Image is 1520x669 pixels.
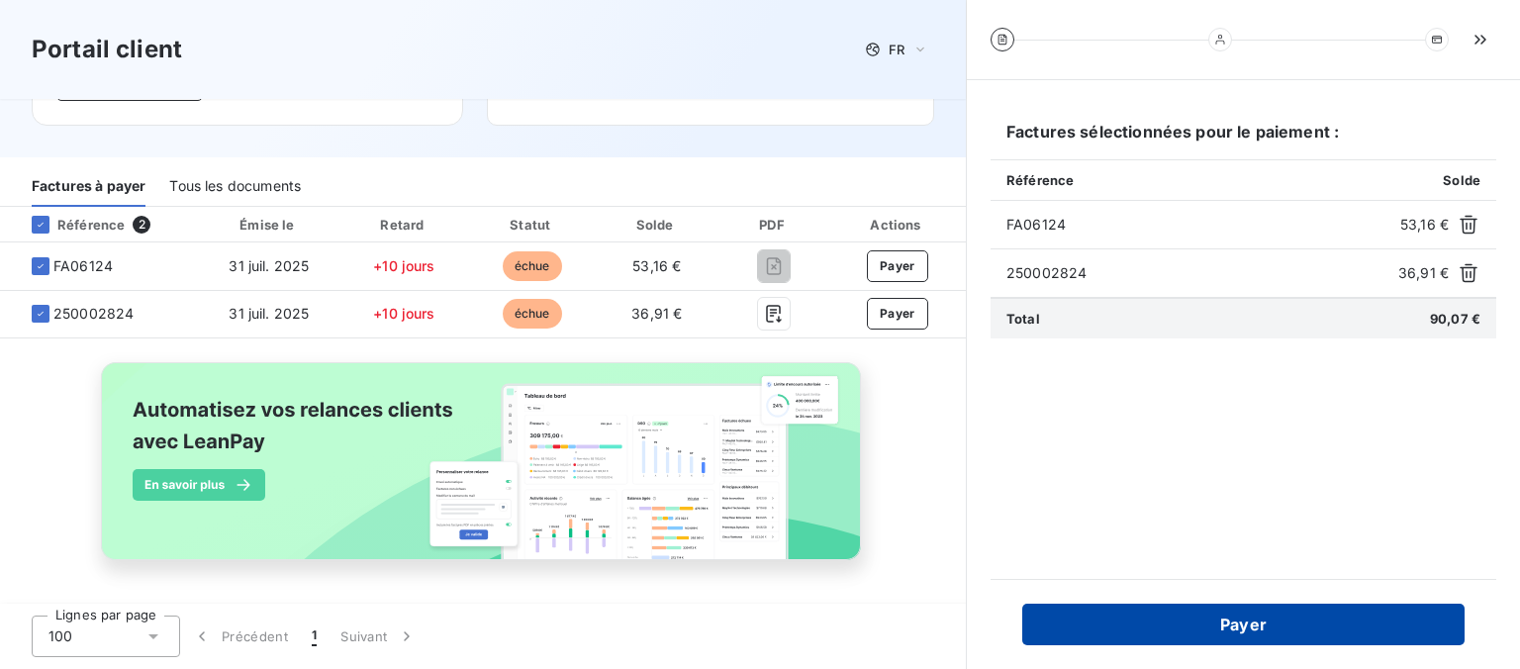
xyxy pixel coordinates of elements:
[169,165,301,207] div: Tous les documents
[312,626,317,646] span: 1
[473,215,592,235] div: Statut
[600,215,714,235] div: Solde
[229,257,309,274] span: 31 juil. 2025
[48,626,72,646] span: 100
[1400,215,1449,235] span: 53,16 €
[722,215,825,235] div: PDF
[503,299,562,329] span: échue
[1022,604,1465,645] button: Payer
[343,215,465,235] div: Retard
[32,165,145,207] div: Factures à payer
[53,256,113,276] span: FA06124
[632,257,681,274] span: 53,16 €
[889,42,904,57] span: FR
[373,305,434,322] span: +10 jours
[16,216,125,234] div: Référence
[833,215,962,235] div: Actions
[229,305,309,322] span: 31 juil. 2025
[1443,172,1480,188] span: Solde
[1430,311,1480,327] span: 90,07 €
[203,215,335,235] div: Émise le
[53,304,134,324] span: 250002824
[329,616,428,657] button: Suivant
[867,250,928,282] button: Payer
[373,257,434,274] span: +10 jours
[1006,311,1040,327] span: Total
[180,616,300,657] button: Précédent
[32,32,182,67] h3: Portail client
[1006,215,1392,235] span: FA06124
[867,298,928,330] button: Payer
[631,305,682,322] span: 36,91 €
[1398,263,1449,283] span: 36,91 €
[991,120,1496,159] h6: Factures sélectionnées pour le paiement :
[133,216,150,234] span: 2
[1006,172,1074,188] span: Référence
[83,350,883,594] img: banner
[300,616,329,657] button: 1
[1006,263,1390,283] span: 250002824
[503,251,562,281] span: échue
